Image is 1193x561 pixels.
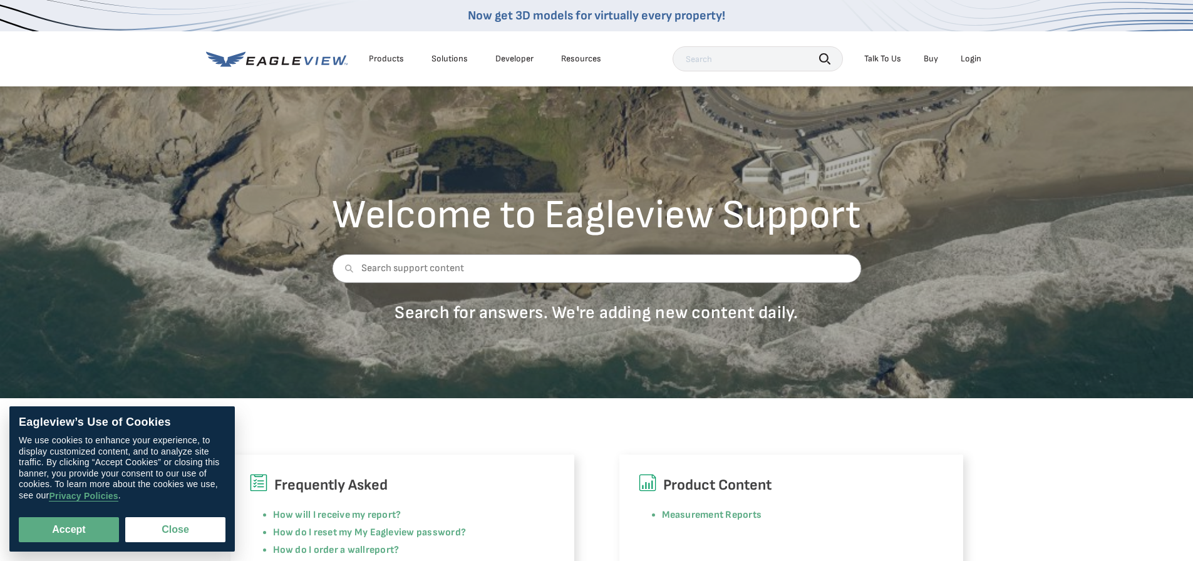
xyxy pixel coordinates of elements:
a: How will I receive my report? [273,509,401,521]
button: Close [125,517,225,542]
div: Resources [561,53,601,64]
button: Accept [19,517,119,542]
div: Products [369,53,404,64]
h2: Welcome to Eagleview Support [332,195,861,235]
input: Search [673,46,843,71]
div: Solutions [431,53,468,64]
div: Eagleview’s Use of Cookies [19,416,225,430]
a: Privacy Policies [49,491,118,502]
a: Measurement Reports [662,509,762,521]
h6: Frequently Asked [249,473,555,497]
a: Now get 3D models for virtually every property! [468,8,725,23]
p: Search for answers. We're adding new content daily. [332,302,861,324]
div: Talk To Us [864,53,901,64]
div: Login [961,53,981,64]
h6: Product Content [638,473,944,497]
a: Buy [924,53,938,64]
a: How do I reset my My Eagleview password? [273,527,467,538]
a: Developer [495,53,534,64]
div: We use cookies to enhance your experience, to display customized content, and to analyze site tra... [19,436,225,502]
a: report [366,544,394,556]
a: How do I order a wall [273,544,366,556]
a: ? [394,544,399,556]
input: Search support content [332,254,861,283]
